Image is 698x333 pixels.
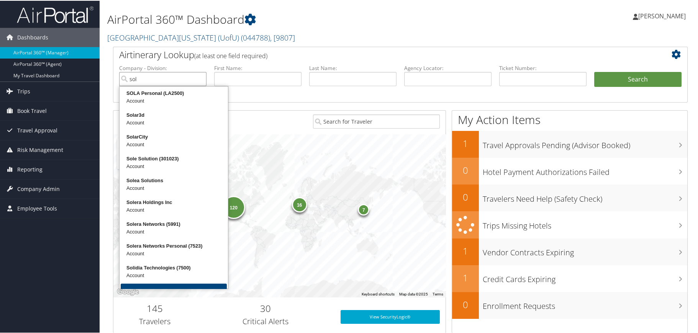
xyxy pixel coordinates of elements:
[107,11,498,27] h1: AirPortal 360™ Dashboard
[115,286,141,296] a: Open this area in Google Maps (opens a new window)
[17,27,48,46] span: Dashboards
[119,64,206,71] label: Company - Division:
[119,47,634,60] h2: Airtinerary Lookup
[115,286,141,296] img: Google
[594,71,682,87] button: Search
[17,159,43,178] span: Reporting
[452,238,687,264] a: 1Vendor Contracts Expiring
[638,11,686,20] span: [PERSON_NAME]
[121,154,227,162] div: Sole Solution (301023)
[121,184,227,191] div: Account
[433,291,443,295] a: Terms (opens in new tab)
[483,269,687,284] h3: Credit Cards Expiring
[17,198,57,217] span: Employee Tools
[483,135,687,150] h3: Travel Approvals Pending (Advisor Booked)
[452,264,687,291] a: 1Credit Cards Expiring
[17,179,60,198] span: Company Admin
[452,244,479,257] h2: 1
[452,136,479,149] h2: 1
[17,140,63,159] span: Risk Management
[292,196,307,212] div: 16
[107,32,295,42] a: [GEOGRAPHIC_DATA][US_STATE] (UofU)
[404,64,492,71] label: Agency Locator:
[17,5,93,23] img: airportal-logo.png
[121,96,227,104] div: Account
[483,162,687,177] h3: Hotel Payment Authorizations Failed
[270,32,295,42] span: , [ 9807 ]
[121,89,227,96] div: SOLA Personal (LA2500)
[121,111,227,118] div: Solar3d
[483,189,687,204] h3: Travelers Need Help (Safety Check)
[452,111,687,127] h1: My Action Items
[202,301,329,314] h2: 30
[121,227,227,235] div: Account
[121,140,227,148] div: Account
[121,242,227,249] div: Solera Networks Personal (7523)
[633,4,693,27] a: [PERSON_NAME]
[117,137,133,153] button: Zoom in
[309,64,397,71] label: Last Name:
[452,190,479,203] h2: 0
[452,157,687,184] a: 0Hotel Payment Authorizations Failed
[121,220,227,227] div: Solera Networks (5991)
[214,64,301,71] label: First Name:
[117,153,133,168] button: Zoom out
[483,296,687,311] h3: Enrollment Requests
[121,249,227,257] div: Account
[119,315,191,326] h3: Travelers
[121,283,227,302] button: More Results
[452,297,479,310] h2: 0
[222,195,245,218] div: 120
[452,184,687,211] a: 0Travelers Need Help (Safety Check)
[121,176,227,184] div: Solea Solutions
[121,132,227,140] div: SolarCity
[121,206,227,213] div: Account
[483,243,687,257] h3: Vendor Contracts Expiring
[121,118,227,126] div: Account
[17,101,47,120] span: Book Travel
[452,211,687,238] a: Trips Missing Hotels
[202,315,329,326] h3: Critical Alerts
[121,198,227,206] div: Solera Holdings Inc
[452,271,479,284] h2: 1
[121,271,227,279] div: Account
[17,120,57,139] span: Travel Approval
[119,301,191,314] h2: 145
[452,130,687,157] a: 1Travel Approvals Pending (Advisor Booked)
[452,163,479,176] h2: 0
[483,216,687,230] h3: Trips Missing Hotels
[452,291,687,318] a: 0Enrollment Requests
[121,263,227,271] div: Solidia Technologies (7500)
[362,291,395,296] button: Keyboard shortcuts
[313,114,440,128] input: Search for Traveler
[241,32,270,42] span: ( 044788 )
[399,291,428,295] span: Map data ©2025
[17,81,30,100] span: Trips
[358,203,370,215] div: 7
[499,64,587,71] label: Ticket Number:
[341,309,440,323] a: View SecurityLogic®
[121,162,227,170] div: Account
[194,51,267,59] span: (at least one field required)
